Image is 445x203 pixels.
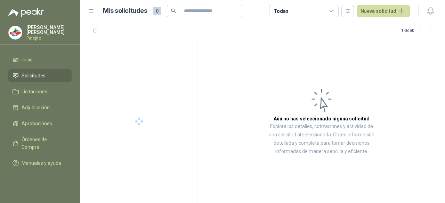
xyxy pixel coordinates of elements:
[8,85,72,98] a: Licitaciones
[26,36,72,40] p: Patojito
[8,53,72,66] a: Inicio
[22,159,61,167] span: Manuales y ayuda
[22,104,50,111] span: Adjudicación
[22,136,65,151] span: Órdenes de Compra
[22,72,46,79] span: Solicitudes
[103,6,147,16] h1: Mis solicitudes
[274,7,288,15] div: Todas
[357,5,410,17] button: Nueva solicitud
[153,7,161,15] span: 0
[401,25,437,36] div: 1 - 0 de 0
[9,26,22,39] img: Company Logo
[8,69,72,82] a: Solicitudes
[8,133,72,154] a: Órdenes de Compra
[26,25,72,35] p: [PERSON_NAME] [PERSON_NAME]
[8,8,44,17] img: Logo peakr
[22,120,52,127] span: Aprobaciones
[22,88,47,95] span: Licitaciones
[8,101,72,114] a: Adjudicación
[171,8,176,13] span: search
[8,157,72,170] a: Manuales y ayuda
[268,122,375,156] p: Explora los detalles, cotizaciones y actividad de una solicitud al seleccionarla. Obtén informaci...
[22,56,33,64] span: Inicio
[8,117,72,130] a: Aprobaciones
[274,115,370,122] h3: Aún no has seleccionado niguna solicitud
